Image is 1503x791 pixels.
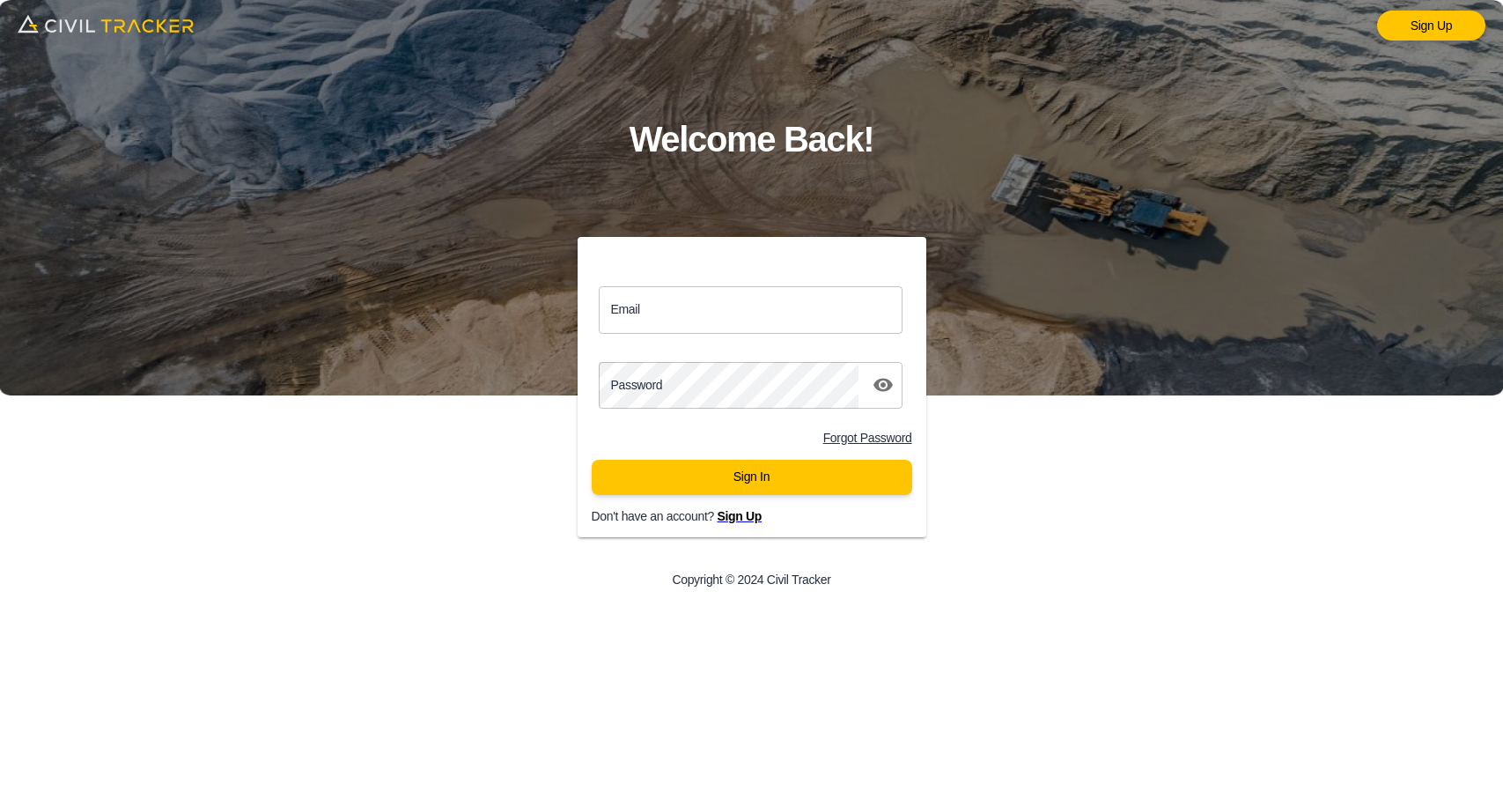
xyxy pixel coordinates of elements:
input: email [599,286,903,333]
a: Sign Up [1377,11,1485,41]
a: Forgot Password [823,431,912,445]
p: Copyright © 2024 Civil Tracker [672,573,830,587]
button: Sign In [592,460,912,495]
a: Sign Up [717,509,762,523]
h1: Welcome Back! [630,111,874,168]
button: toggle password visibility [866,367,901,403]
img: logo [18,9,194,39]
p: Don't have an account? [592,509,940,523]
